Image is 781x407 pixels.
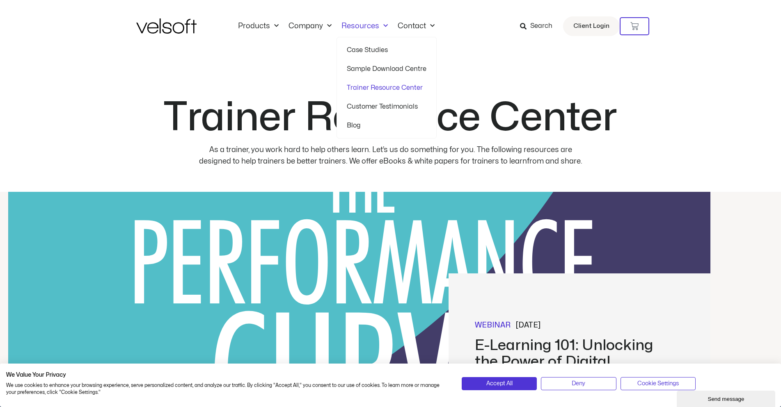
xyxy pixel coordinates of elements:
ul: ResourcesMenu Toggle [337,37,437,139]
button: Deny all cookies [541,377,616,390]
a: Webinar [475,320,511,331]
p: We use cookies to enhance your browsing experience, serve personalized content, and analyze our t... [6,382,449,396]
a: Search [520,19,558,33]
a: ProductsMenu Toggle [233,22,284,31]
a: Client Login [563,16,620,36]
a: Case Studies [347,41,426,59]
nav: Menu [233,22,440,31]
h2: We Value Your Privacy [6,371,449,379]
img: Velsoft Training Materials [136,18,197,34]
h1: Trainer Resource Center [164,98,617,138]
a: ContactMenu Toggle [393,22,440,31]
a: ResourcesMenu Toggle [337,22,393,31]
span: Deny [572,379,585,388]
a: CompanyMenu Toggle [284,22,337,31]
a: Customer Testimonials [347,97,426,116]
span: Accept All [486,379,513,388]
span: Cookie Settings [637,379,679,388]
a: Blog [347,116,426,135]
span: Client Login [573,21,609,32]
button: Accept all cookies [462,377,537,390]
a: Trainer Resource Center [347,78,426,97]
span: [DATE] [515,320,541,331]
button: Adjust cookie preferences [621,377,696,390]
iframe: chat widget [677,389,777,407]
div: As a trainer, you work hard to help others learn. Let’s us do something for you. The following re... [195,144,586,167]
span: Search [530,21,552,32]
a: Sample Download Centre [347,59,426,78]
h2: E-Learning 101: Unlocking the Power of Digital Education with Velsoft LMS [475,337,676,387]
